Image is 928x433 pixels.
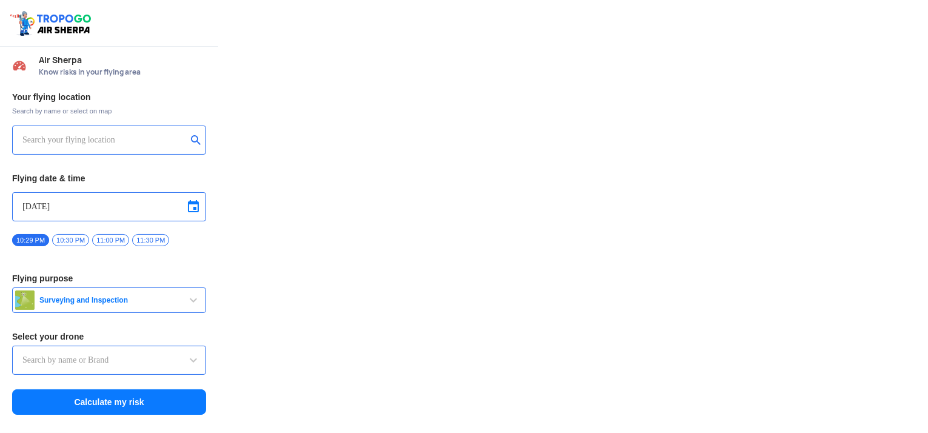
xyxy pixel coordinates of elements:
span: Search by name or select on map [12,106,206,116]
span: Know risks in your flying area [39,67,206,77]
h3: Your flying location [12,93,206,101]
input: Select Date [22,200,196,214]
button: Calculate my risk [12,389,206,415]
span: 11:00 PM [92,234,129,246]
span: 10:29 PM [12,234,49,246]
span: Surveying and Inspection [35,295,186,305]
img: ic_tgdronemaps.svg [9,9,95,37]
span: Air Sherpa [39,55,206,65]
img: survey.png [15,290,35,310]
button: Surveying and Inspection [12,287,206,313]
h3: Flying purpose [12,274,206,283]
input: Search by name or Brand [22,353,196,368]
input: Search your flying location [22,133,187,147]
img: Risk Scores [12,58,27,73]
h3: Select your drone [12,332,206,341]
span: 10:30 PM [52,234,89,246]
h3: Flying date & time [12,174,206,183]
span: 11:30 PM [132,234,169,246]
